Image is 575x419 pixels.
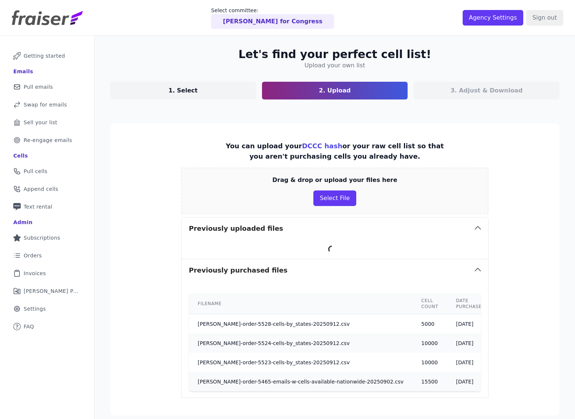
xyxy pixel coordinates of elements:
[189,353,412,372] td: [PERSON_NAME]-order-5523-cells-by_states-20250912.csv
[447,334,494,353] td: [DATE]
[181,217,488,240] button: Previously uploaded files
[24,136,72,144] span: Re-engage emails
[6,318,88,335] a: FAQ
[262,82,408,99] a: 2. Upload
[6,132,88,148] a: Re-engage emails
[169,86,198,95] p: 1. Select
[24,52,65,60] span: Getting started
[412,314,447,334] td: 5000
[447,372,494,391] td: [DATE]
[6,301,88,317] a: Settings
[463,10,523,26] input: Agency Settings
[412,353,447,372] td: 10000
[189,265,287,276] h3: Previously purchased files
[6,199,88,215] a: Text rental
[238,48,431,61] h2: Let's find your perfect cell list!
[24,252,42,259] span: Orders
[302,142,342,150] a: DCCC hash
[24,323,34,330] span: FAQ
[450,86,523,95] p: 3. Adjust & Download
[6,97,88,113] a: Swap for emails
[24,119,57,126] span: Sell your list
[189,223,283,234] h3: Previously uploaded files
[412,293,447,314] th: Cell count
[24,305,46,312] span: Settings
[189,314,412,334] td: [PERSON_NAME]-order-5528-cells-by_states-20250912.csv
[526,10,563,26] input: Sign out
[13,68,33,75] div: Emails
[13,219,33,226] div: Admin
[223,17,322,26] p: [PERSON_NAME] for Congress
[13,152,28,159] div: Cells
[24,270,46,277] span: Invoices
[189,334,412,353] td: [PERSON_NAME]-order-5524-cells-by_states-20250912.csv
[211,7,334,14] p: Select committee:
[24,83,53,91] span: Pull emails
[24,101,67,108] span: Swap for emails
[6,48,88,64] a: Getting started
[6,265,88,281] a: Invoices
[24,203,52,210] span: Text rental
[447,353,494,372] td: [DATE]
[6,79,88,95] a: Pull emails
[24,185,58,193] span: Append cells
[24,234,60,241] span: Subscriptions
[24,287,79,295] span: [PERSON_NAME] Performance
[6,114,88,131] a: Sell your list
[412,372,447,391] td: 15500
[189,372,412,391] td: [PERSON_NAME]-order-5465-emails-w-cells-available-nationwide-20250902.csv
[304,61,365,70] h4: Upload your own list
[6,181,88,197] a: Append cells
[110,82,256,99] a: 1. Select
[220,141,450,162] p: You can upload your or your raw cell list so that you aren't purchasing cells you already have.
[319,86,351,95] p: 2. Upload
[189,293,412,314] th: Filename
[313,190,356,206] button: Select File
[211,7,334,29] a: Select committee: [PERSON_NAME] for Congress
[6,163,88,179] a: Pull cells
[272,176,397,185] p: Drag & drop or upload your files here
[6,230,88,246] a: Subscriptions
[412,334,447,353] td: 10000
[12,10,83,25] img: Fraiser Logo
[181,259,488,281] button: Previously purchased files
[6,283,88,299] a: [PERSON_NAME] Performance
[447,314,494,334] td: [DATE]
[6,247,88,264] a: Orders
[447,293,494,314] th: Date purchased
[24,168,47,175] span: Pull cells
